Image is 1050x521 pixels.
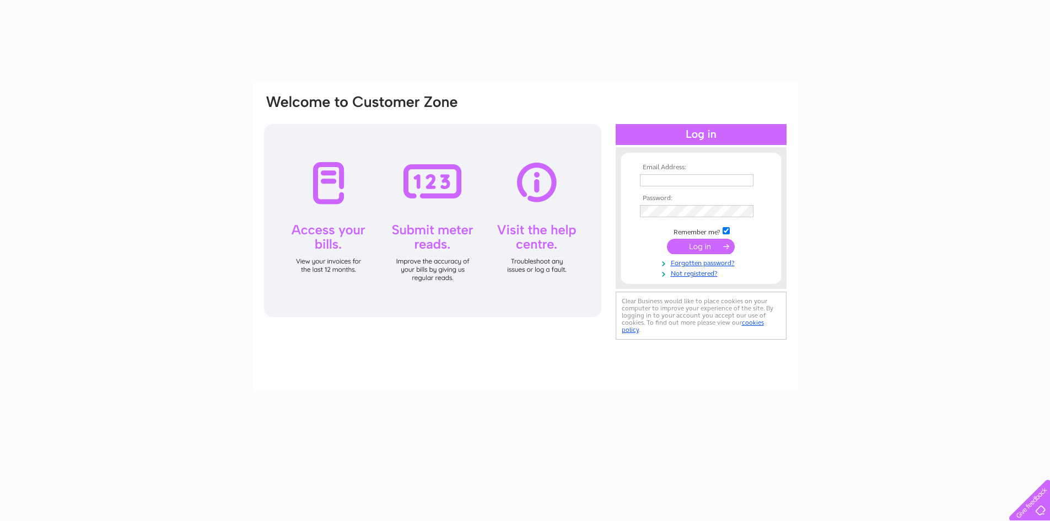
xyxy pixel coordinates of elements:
[637,195,765,202] th: Password:
[616,292,787,340] div: Clear Business would like to place cookies on your computer to improve your experience of the sit...
[640,257,765,267] a: Forgotten password?
[640,267,765,278] a: Not registered?
[637,225,765,237] td: Remember me?
[667,239,735,254] input: Submit
[637,164,765,171] th: Email Address:
[622,319,764,334] a: cookies policy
